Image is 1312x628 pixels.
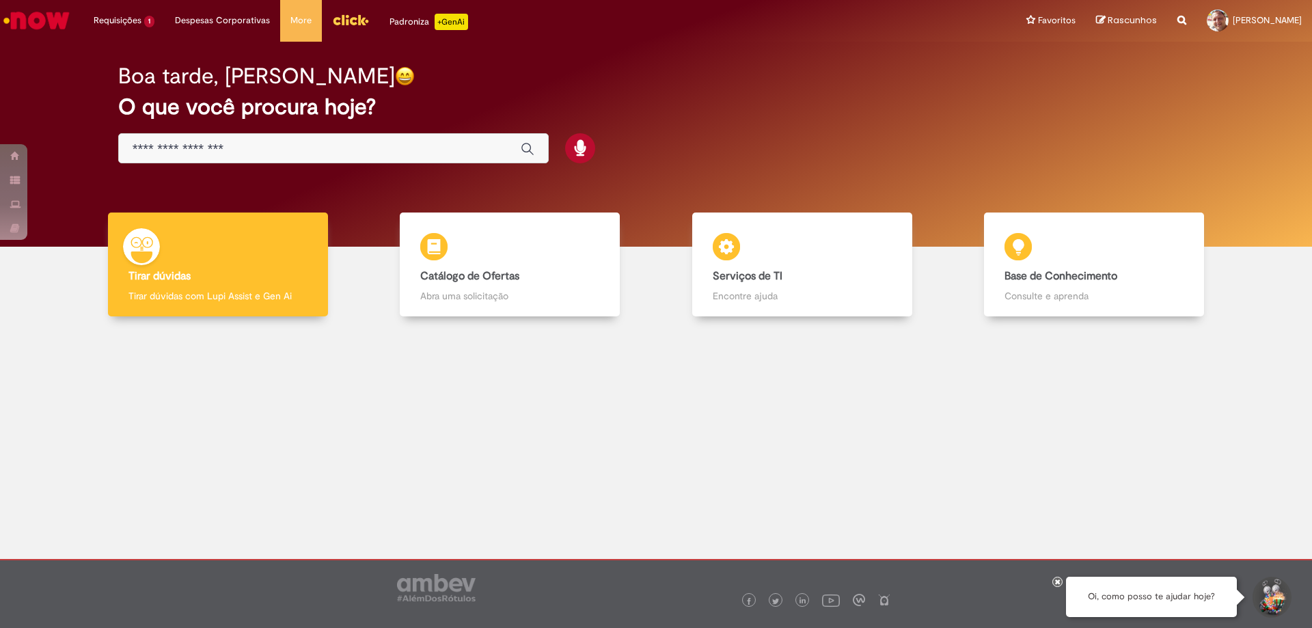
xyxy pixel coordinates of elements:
p: Abra uma solicitação [420,289,599,303]
span: 1 [144,16,154,27]
img: logo_footer_naosei.png [878,594,890,606]
h2: O que você procura hoje? [118,95,1194,119]
img: happy-face.png [395,66,415,86]
span: Rascunhos [1108,14,1157,27]
p: Tirar dúvidas com Lupi Assist e Gen Ai [128,289,307,303]
a: Catálogo de Ofertas Abra uma solicitação [364,213,657,317]
img: ServiceNow [1,7,72,34]
img: logo_footer_ambev_rotulo_gray.png [397,574,476,601]
img: logo_footer_facebook.png [746,598,752,605]
img: click_logo_yellow_360x200.png [332,10,369,30]
div: Oi, como posso te ajudar hoje? [1066,577,1237,617]
h2: Boa tarde, [PERSON_NAME] [118,64,395,88]
img: logo_footer_workplace.png [853,594,865,606]
button: Iniciar Conversa de Suporte [1250,577,1291,618]
b: Catálogo de Ofertas [420,269,519,283]
b: Serviços de TI [713,269,782,283]
b: Tirar dúvidas [128,269,191,283]
a: Base de Conhecimento Consulte e aprenda [948,213,1241,317]
img: logo_footer_youtube.png [822,591,840,609]
a: Tirar dúvidas Tirar dúvidas com Lupi Assist e Gen Ai [72,213,364,317]
img: logo_footer_twitter.png [772,598,779,605]
span: More [290,14,312,27]
span: [PERSON_NAME] [1233,14,1302,26]
span: Favoritos [1038,14,1076,27]
img: logo_footer_linkedin.png [799,597,806,605]
a: Rascunhos [1096,14,1157,27]
b: Base de Conhecimento [1004,269,1117,283]
a: Serviços de TI Encontre ajuda [656,213,948,317]
p: Consulte e aprenda [1004,289,1184,303]
span: Despesas Corporativas [175,14,270,27]
span: Requisições [94,14,141,27]
div: Padroniza [389,14,468,30]
p: +GenAi [435,14,468,30]
p: Encontre ajuda [713,289,892,303]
